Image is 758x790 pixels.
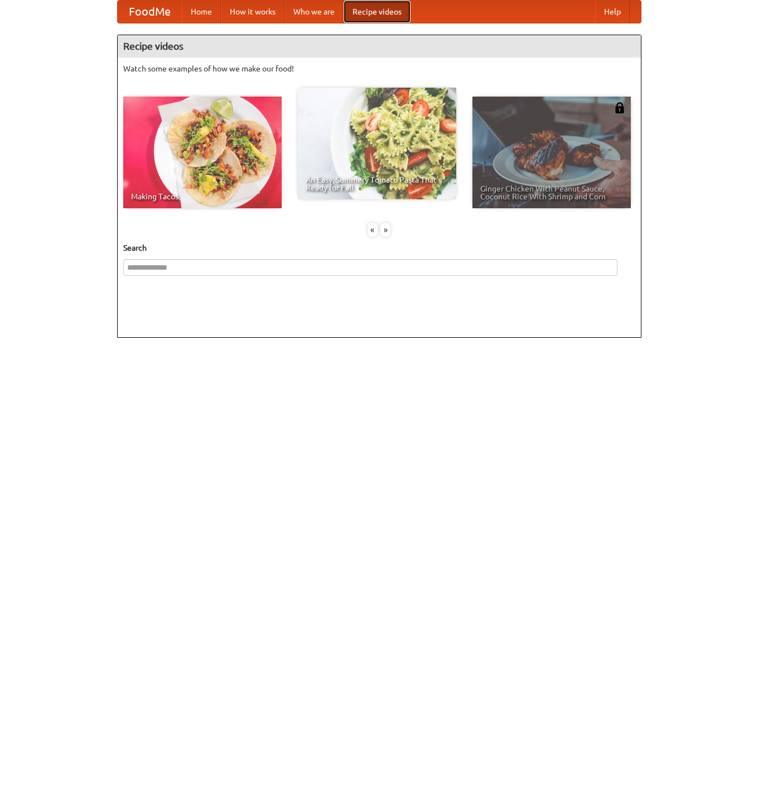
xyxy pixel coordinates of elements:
a: Who we are [284,1,344,23]
h5: Search [123,242,635,253]
div: » [380,223,390,237]
a: Home [182,1,221,23]
span: An Easy, Summery Tomato Pasta That's Ready for Fall [306,176,448,191]
a: FoodMe [118,1,182,23]
div: « [368,223,378,237]
p: Watch some examples of how we make our food! [123,63,635,74]
a: An Easy, Summery Tomato Pasta That's Ready for Fall [298,88,456,199]
a: Recipe videos [344,1,411,23]
h4: Recipe videos [118,35,641,58]
span: Making Tacos [131,193,274,200]
img: 483408.png [614,102,625,113]
a: How it works [221,1,284,23]
a: Help [595,1,630,23]
a: Making Tacos [123,97,282,208]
